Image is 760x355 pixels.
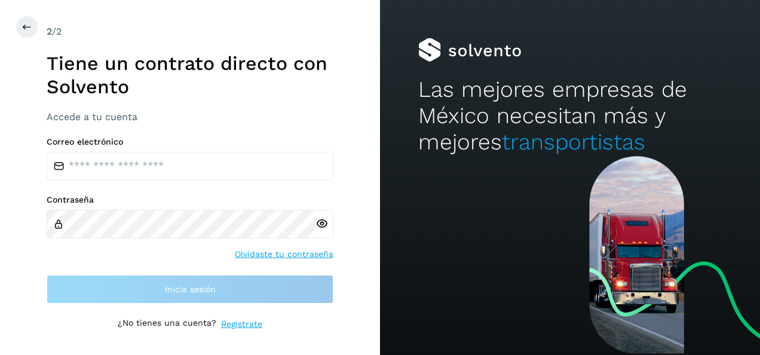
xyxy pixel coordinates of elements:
[47,111,333,123] h3: Accede a tu cuenta
[418,76,722,156] h2: Las mejores empresas de México necesitan más y mejores
[235,248,333,261] a: Olvidaste tu contraseña
[47,137,333,147] label: Correo electrónico
[47,52,333,98] h1: Tiene un contrato directo con Solvento
[165,285,216,293] span: Inicia sesión
[47,195,333,205] label: Contraseña
[221,318,262,330] a: Regístrate
[118,318,216,330] p: ¿No tienes una cuenta?
[502,129,645,155] span: transportistas
[47,275,333,304] button: Inicia sesión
